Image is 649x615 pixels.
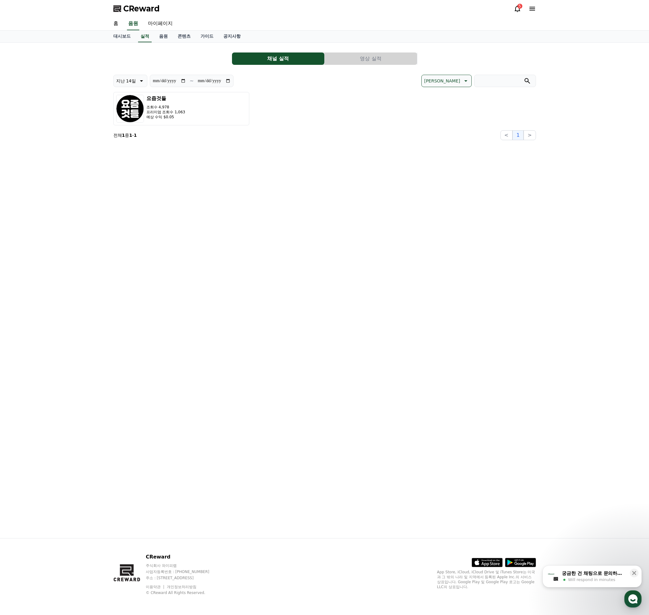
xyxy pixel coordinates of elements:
p: 전체 중 - [113,132,137,138]
button: 영상 실적 [325,52,417,65]
p: ~ [190,77,194,85]
p: App Store, iCloud, iCloud Drive 및 iTunes Store는 미국과 그 밖의 나라 및 지역에서 등록된 Apple Inc.의 서비스 상표입니다. Goo... [437,570,536,589]
a: 음원 [154,31,173,42]
a: 홈 [108,17,123,30]
button: > [524,130,536,140]
strong: 1 [122,133,125,138]
img: 요즘것들 [116,95,144,123]
a: 개인정보처리방침 [167,585,196,589]
p: 지난 14일 [116,77,136,85]
p: 프리미엄 조회수 1,063 [146,110,185,115]
button: 채널 실적 [232,52,324,65]
button: < [500,130,512,140]
a: 마이페이지 [143,17,178,30]
button: 1 [512,130,524,140]
div: 5 [517,4,522,9]
p: CReward [146,553,221,561]
a: 콘텐츠 [173,31,196,42]
a: 가이드 [196,31,218,42]
a: CReward [113,4,160,14]
strong: 1 [129,133,132,138]
p: © CReward All Rights Reserved. [146,590,221,595]
p: 조회수 4,978 [146,105,185,110]
button: 지난 14일 [113,75,147,87]
button: 요즘것들 조회수 4,978 프리미엄 조회수 1,063 예상 수익 $0.05 [113,92,249,125]
p: 예상 수익 $0.05 [146,115,185,119]
a: 이용약관 [146,585,165,589]
button: [PERSON_NAME] [421,75,471,87]
h3: 요즘것들 [146,95,185,102]
a: 공지사항 [218,31,246,42]
p: 주소 : [STREET_ADDRESS] [146,575,221,580]
a: 실적 [138,31,152,42]
a: 음원 [127,17,139,30]
a: 대시보드 [108,31,136,42]
p: 주식회사 와이피랩 [146,563,221,568]
a: 5 [514,5,521,12]
p: [PERSON_NAME] [424,77,460,85]
span: CReward [123,4,160,14]
strong: 1 [134,133,137,138]
p: 사업자등록번호 : [PHONE_NUMBER] [146,569,221,574]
